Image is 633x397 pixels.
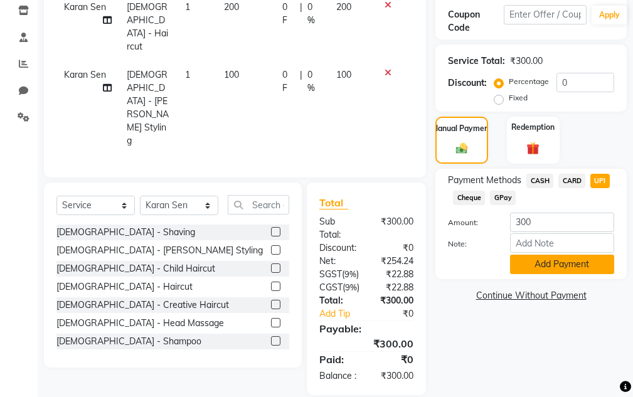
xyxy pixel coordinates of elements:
img: _cash.svg [452,142,471,155]
span: 200 [336,1,351,13]
span: 9% [345,282,357,292]
div: [DEMOGRAPHIC_DATA] - Creative Haircut [56,299,229,312]
span: Karan Sen [64,69,106,80]
span: 0 F [282,1,294,27]
span: CARD [558,174,585,188]
div: Net: [310,255,366,268]
span: Cheque [453,191,485,205]
span: 200 [224,1,239,13]
span: [DEMOGRAPHIC_DATA] - [PERSON_NAME] Styling [127,69,169,146]
span: Total [319,196,348,209]
span: | [300,1,302,27]
div: [DEMOGRAPHIC_DATA] - Haircut [56,280,193,294]
div: ₹254.24 [366,255,423,268]
div: ₹300.00 [366,215,423,241]
a: Add Tip [310,307,376,320]
label: Percentage [509,76,549,87]
label: Redemption [511,122,555,133]
div: Balance : [310,369,366,383]
div: ₹300.00 [510,55,543,68]
span: [DEMOGRAPHIC_DATA] - Haircut [127,1,168,52]
div: Discount: [310,241,366,255]
label: Amount: [439,217,500,228]
div: Sub Total: [310,215,366,241]
span: CGST [319,282,343,293]
span: 0 % [307,68,322,95]
div: [DEMOGRAPHIC_DATA] - Shaving [56,226,195,239]
div: ₹0 [366,241,423,255]
input: Add Note [510,233,614,253]
span: CASH [526,174,553,188]
div: [DEMOGRAPHIC_DATA] - Head Massage [56,317,224,330]
div: ₹0 [376,307,423,320]
span: 100 [336,69,351,80]
div: [DEMOGRAPHIC_DATA] - Shampoo [56,335,201,348]
div: Payable: [310,321,423,336]
span: 0 % [307,1,322,27]
span: 1 [185,1,190,13]
div: ₹22.88 [369,281,423,294]
input: Enter Offer / Coupon Code [504,5,587,24]
div: ( ) [310,281,369,294]
input: Amount [510,213,614,232]
img: _gift.svg [523,140,543,156]
div: [DEMOGRAPHIC_DATA] - [PERSON_NAME] Styling [56,244,263,257]
div: Paid: [310,352,366,367]
div: Coupon Code [448,8,503,34]
span: SGST [319,268,342,280]
label: Note: [439,238,500,250]
button: Add Payment [510,255,614,274]
a: Continue Without Payment [438,289,624,302]
div: ₹0 [366,352,423,367]
div: ₹300.00 [366,294,423,307]
span: Payment Methods [448,174,521,187]
span: UPI [590,174,610,188]
label: Manual Payment [432,123,492,134]
div: [DEMOGRAPHIC_DATA] - Child Haircut [56,262,215,275]
button: Apply [592,6,627,24]
input: Search or Scan [228,195,289,214]
div: Discount: [448,77,487,90]
span: Karan Sen [64,1,106,13]
span: 1 [185,69,190,80]
span: 0 F [282,68,294,95]
div: Service Total: [448,55,505,68]
span: GPay [490,191,516,205]
label: Fixed [509,92,528,103]
span: | [300,68,302,95]
div: Total: [310,294,366,307]
div: ₹300.00 [366,369,423,383]
span: 9% [344,269,356,279]
span: 100 [224,69,239,80]
div: ( ) [310,268,368,281]
div: ₹22.88 [368,268,423,281]
div: ₹300.00 [310,336,423,351]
